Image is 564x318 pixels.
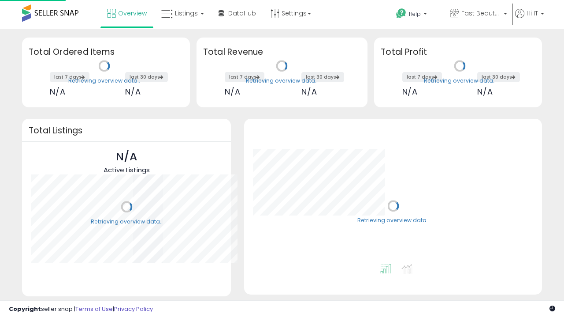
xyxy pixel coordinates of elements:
a: Help [389,1,442,29]
span: Listings [175,9,198,18]
span: Help [409,10,421,18]
div: Retrieving overview data.. [357,217,429,225]
a: Terms of Use [75,305,113,313]
a: Privacy Policy [114,305,153,313]
div: Retrieving overview data.. [246,77,318,85]
span: Fast Beauty ([GEOGRAPHIC_DATA]) [461,9,501,18]
i: Get Help [396,8,407,19]
div: Retrieving overview data.. [91,218,163,226]
span: Overview [118,9,147,18]
div: seller snap | | [9,305,153,314]
span: Hi IT [527,9,538,18]
div: Retrieving overview data.. [424,77,496,85]
span: DataHub [228,9,256,18]
a: Hi IT [515,9,544,29]
div: Retrieving overview data.. [68,77,140,85]
strong: Copyright [9,305,41,313]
